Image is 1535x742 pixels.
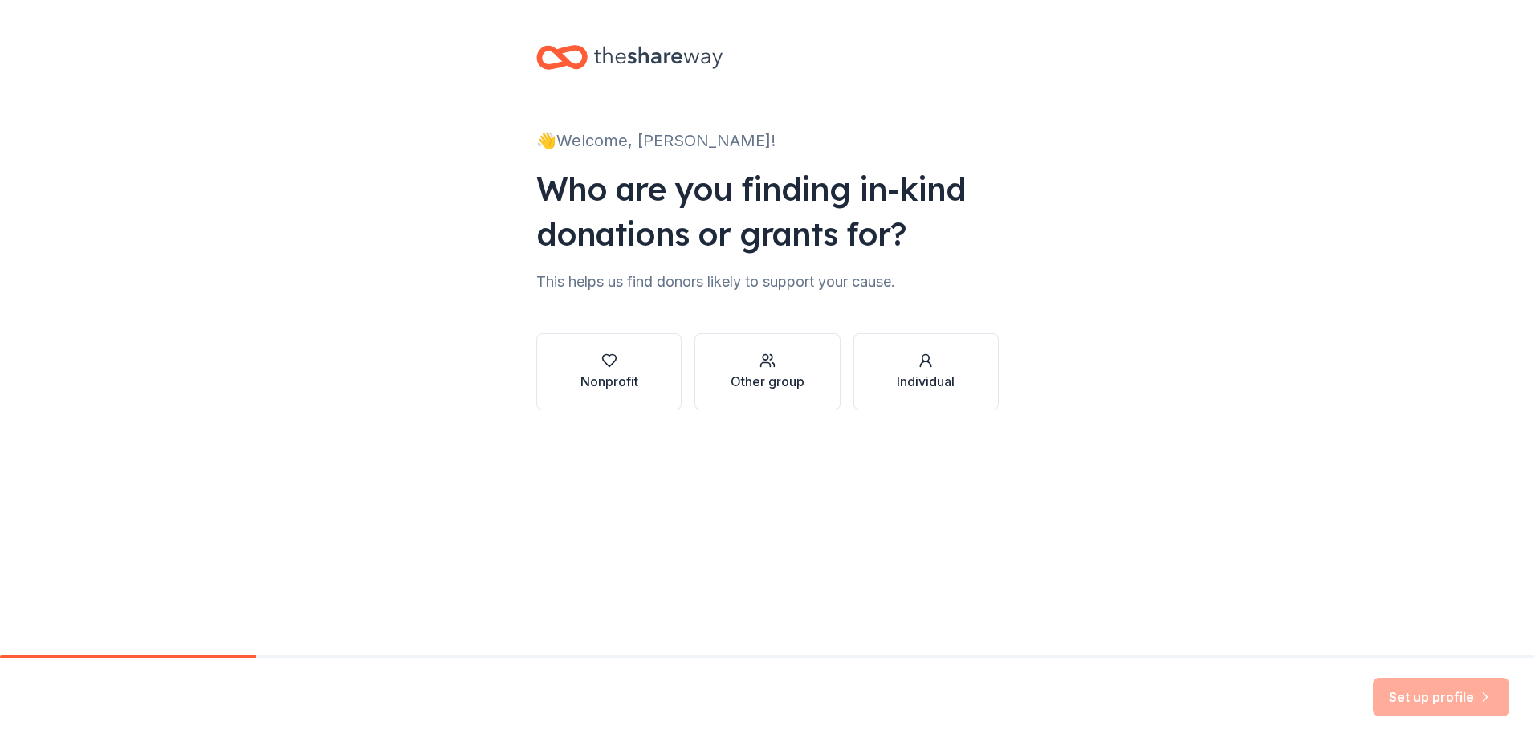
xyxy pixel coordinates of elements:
div: Nonprofit [580,372,638,391]
button: Other group [694,333,840,410]
button: Individual [853,333,999,410]
div: Who are you finding in-kind donations or grants for? [536,166,999,256]
div: Individual [897,372,955,391]
div: Other group [731,372,804,391]
div: 👋 Welcome, [PERSON_NAME]! [536,128,999,153]
div: This helps us find donors likely to support your cause. [536,269,999,295]
button: Nonprofit [536,333,682,410]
